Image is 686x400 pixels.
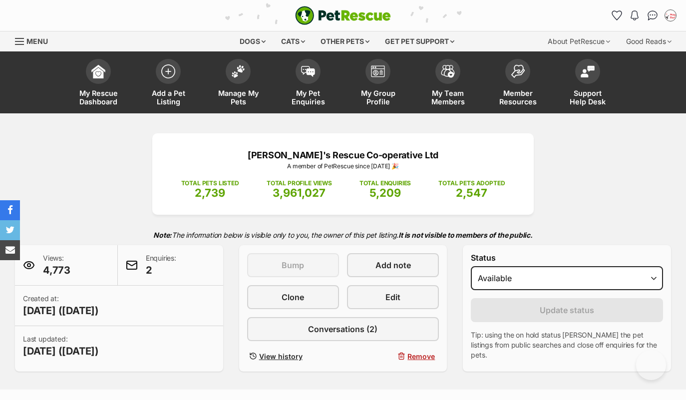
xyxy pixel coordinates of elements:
img: manage-my-pets-icon-02211641906a0b7f246fdf0571729dbe1e7629f14944591b6c1af311fb30b64b.svg [231,65,245,78]
span: 2 [146,263,176,277]
p: TOTAL ENQUIRIES [359,179,411,188]
span: 4,773 [43,263,70,277]
span: My Pet Enquiries [286,89,331,106]
a: Menu [15,31,55,49]
span: 2,739 [195,186,225,199]
p: Tip: using the on hold status [PERSON_NAME] the pet listings from public searches and close off e... [471,330,663,360]
img: notifications-46538b983faf8c2785f20acdc204bb7945ddae34d4c08c2a6579f10ce5e182be.svg [631,10,639,20]
strong: It is not visible to members of the public. [398,231,533,239]
img: chat-41dd97257d64d25036548639549fe6c8038ab92f7586957e7f3b1b290dea8141.svg [648,10,658,20]
ul: Account quick links [609,7,679,23]
img: team-members-icon-5396bd8760b3fe7c0b43da4ab00e1e3bb1a5d9ba89233759b79545d2d3fc5d0d.svg [441,65,455,78]
button: Update status [471,298,663,322]
label: Status [471,253,663,262]
a: Add note [347,253,439,277]
span: [DATE] ([DATE]) [23,344,99,358]
div: Good Reads [619,31,679,51]
span: Remove [407,351,435,362]
span: Bump [282,259,304,271]
a: My Team Members [413,54,483,113]
span: Member Resources [495,89,540,106]
span: [DATE] ([DATE]) [23,304,99,318]
span: Manage My Pets [216,89,261,106]
span: 3,961,027 [273,186,326,199]
div: About PetRescue [541,31,617,51]
span: Add note [375,259,411,271]
p: TOTAL PETS ADOPTED [438,179,505,188]
span: Support Help Desk [565,89,610,106]
a: Add a Pet Listing [133,54,203,113]
button: Notifications [627,7,643,23]
span: 2,547 [456,186,487,199]
img: add-pet-listing-icon-0afa8454b4691262ce3f59096e99ab1cd57d4a30225e0717b998d2c9b9846f56.svg [161,64,175,78]
strong: Note: [153,231,172,239]
p: [PERSON_NAME]'s Rescue Co-operative Ltd [167,148,519,162]
p: Enquiries: [146,253,176,277]
a: Conversations [645,7,661,23]
img: pet-enquiries-icon-7e3ad2cf08bfb03b45e93fb7055b45f3efa6380592205ae92323e6603595dc1f.svg [301,66,315,77]
p: Views: [43,253,70,277]
div: Cats [274,31,312,51]
iframe: Help Scout Beacon - Open [636,350,666,380]
a: Member Resources [483,54,553,113]
a: PetRescue [295,6,391,25]
span: My Team Members [425,89,470,106]
p: A member of PetRescue since [DATE] 🎉 [167,162,519,171]
img: member-resources-icon-8e73f808a243e03378d46382f2149f9095a855e16c252ad45f914b54edf8863c.svg [511,64,525,78]
a: Favourites [609,7,625,23]
span: Update status [540,304,594,316]
img: dashboard-icon-eb2f2d2d3e046f16d808141f083e7271f6b2e854fb5c12c21221c1fb7104beca.svg [91,64,105,78]
button: My account [663,7,679,23]
a: My Rescue Dashboard [63,54,133,113]
p: TOTAL PROFILE VIEWS [267,179,332,188]
a: View history [247,349,339,364]
div: Other pets [314,31,376,51]
a: Support Help Desk [553,54,623,113]
button: Remove [347,349,439,364]
a: My Pet Enquiries [273,54,343,113]
a: My Group Profile [343,54,413,113]
img: Laura Chao profile pic [666,10,676,20]
span: Add a Pet Listing [146,89,191,106]
span: Edit [385,291,400,303]
img: group-profile-icon-3fa3cf56718a62981997c0bc7e787c4b2cf8bcc04b72c1350f741eb67cf2f40e.svg [371,65,385,77]
span: Conversations (2) [308,323,377,335]
img: logo-e224e6f780fb5917bec1dbf3a21bbac754714ae5b6737aabdf751b685950b380.svg [295,6,391,25]
p: The information below is visible only to you, the owner of this pet listing. [15,225,671,245]
p: TOTAL PETS LISTED [181,179,239,188]
span: 5,209 [369,186,401,199]
p: Last updated: [23,334,99,358]
span: My Rescue Dashboard [76,89,121,106]
p: Created at: [23,294,99,318]
img: help-desk-icon-fdf02630f3aa405de69fd3d07c3f3aa587a6932b1a1747fa1d2bba05be0121f9.svg [581,65,595,77]
a: Edit [347,285,439,309]
span: Menu [26,37,48,45]
button: Bump [247,253,339,277]
span: View history [259,351,303,362]
a: Manage My Pets [203,54,273,113]
div: Dogs [233,31,273,51]
a: Conversations (2) [247,317,439,341]
span: Clone [282,291,304,303]
a: Clone [247,285,339,309]
span: My Group Profile [355,89,400,106]
div: Get pet support [378,31,461,51]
